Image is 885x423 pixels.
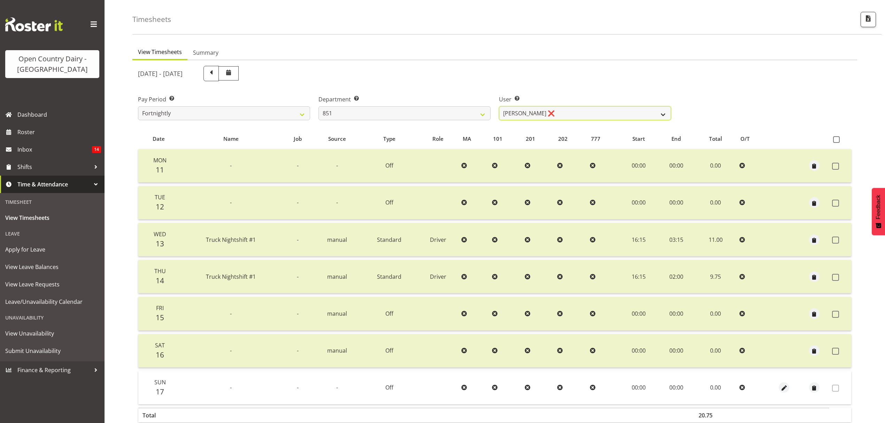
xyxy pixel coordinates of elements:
[361,223,417,256] td: Standard
[5,244,99,255] span: Apply for Leave
[591,135,600,143] span: 777
[132,15,171,23] h4: Timesheets
[632,135,645,143] span: Start
[5,297,99,307] span: Leave/Unavailability Calendar
[230,310,232,317] span: -
[138,408,179,422] th: Total
[2,310,103,325] div: Unavailability
[156,350,164,360] span: 16
[526,135,535,143] span: 201
[156,165,164,175] span: 11
[658,371,694,404] td: 00:00
[740,135,750,143] span: O/T
[694,260,736,293] td: 9.75
[327,236,347,244] span: manual
[361,186,417,220] td: Off
[17,127,101,137] span: Roster
[297,384,299,391] span: -
[17,365,91,375] span: Finance & Reporting
[138,95,310,103] label: Pay Period
[5,328,99,339] span: View Unavailability
[658,149,694,183] td: 00:00
[5,346,99,356] span: Submit Unavailability
[92,146,101,153] span: 14
[156,276,164,285] span: 14
[294,135,302,143] span: Job
[2,342,103,360] a: Submit Unavailability
[156,202,164,211] span: 12
[658,297,694,330] td: 00:00
[156,239,164,248] span: 13
[619,223,658,256] td: 16:15
[361,297,417,330] td: Off
[230,199,232,206] span: -
[155,341,165,349] span: Sat
[619,334,658,368] td: 00:00
[328,135,346,143] span: Source
[17,162,91,172] span: Shifts
[336,384,338,391] span: -
[671,135,681,143] span: End
[658,260,694,293] td: 02:00
[138,70,183,77] h5: [DATE] - [DATE]
[5,279,99,290] span: View Leave Requests
[2,241,103,258] a: Apply for Leave
[558,135,568,143] span: 202
[383,135,395,143] span: Type
[297,347,299,354] span: -
[658,223,694,256] td: 03:15
[694,297,736,330] td: 0.00
[153,156,167,164] span: Mon
[2,293,103,310] a: Leave/Unavailability Calendar
[230,347,232,354] span: -
[327,310,347,317] span: manual
[154,378,166,386] span: Sun
[619,260,658,293] td: 16:15
[361,334,417,368] td: Off
[694,408,736,422] th: 20.75
[658,186,694,220] td: 00:00
[2,276,103,293] a: View Leave Requests
[297,310,299,317] span: -
[694,334,736,368] td: 0.00
[872,188,885,235] button: Feedback - Show survey
[155,193,165,201] span: Tue
[17,109,101,120] span: Dashboard
[156,304,164,312] span: Fri
[297,236,299,244] span: -
[694,149,736,183] td: 0.00
[361,371,417,404] td: Off
[5,17,63,31] img: Rosterit website logo
[361,260,417,293] td: Standard
[875,195,882,219] span: Feedback
[361,149,417,183] td: Off
[619,186,658,220] td: 00:00
[5,262,99,272] span: View Leave Balances
[694,186,736,220] td: 0.00
[206,236,256,244] span: Truck Nightshift #1
[318,95,491,103] label: Department
[154,230,166,238] span: Wed
[336,199,338,206] span: -
[206,273,256,280] span: Truck Nightshift #1
[619,149,658,183] td: 00:00
[297,162,299,169] span: -
[230,384,232,391] span: -
[709,135,722,143] span: Total
[493,135,502,143] span: 101
[861,12,876,27] button: Export CSV
[230,162,232,169] span: -
[154,267,166,275] span: Thu
[463,135,471,143] span: MA
[12,54,92,75] div: Open Country Dairy - [GEOGRAPHIC_DATA]
[432,135,444,143] span: Role
[297,273,299,280] span: -
[619,371,658,404] td: 00:00
[2,325,103,342] a: View Unavailability
[2,209,103,226] a: View Timesheets
[2,195,103,209] div: Timesheet
[138,48,182,56] span: View Timesheets
[430,236,446,244] span: Driver
[193,48,218,57] span: Summary
[297,199,299,206] span: -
